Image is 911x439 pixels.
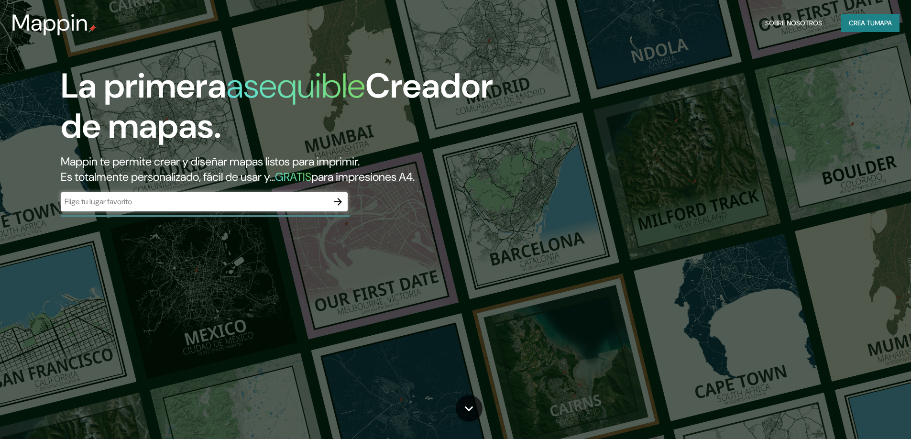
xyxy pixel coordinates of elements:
font: Sobre nosotros [765,19,822,27]
img: pin de mapeo [88,25,96,33]
font: Mappin [11,8,88,38]
iframe: Help widget launcher [826,402,900,428]
font: Creador de mapas. [61,64,493,148]
button: Sobre nosotros [761,14,826,32]
font: mapa [875,19,892,27]
font: Mappin te permite crear y diseñar mapas listos para imprimir. [61,154,360,169]
button: Crea tumapa [841,14,900,32]
input: Elige tu lugar favorito [61,196,329,207]
font: asequible [226,64,365,108]
font: Es totalmente personalizado, fácil de usar y... [61,169,275,184]
font: La primera [61,64,226,108]
font: para impresiones A4. [311,169,415,184]
font: Crea tu [849,19,875,27]
font: GRATIS [275,169,311,184]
